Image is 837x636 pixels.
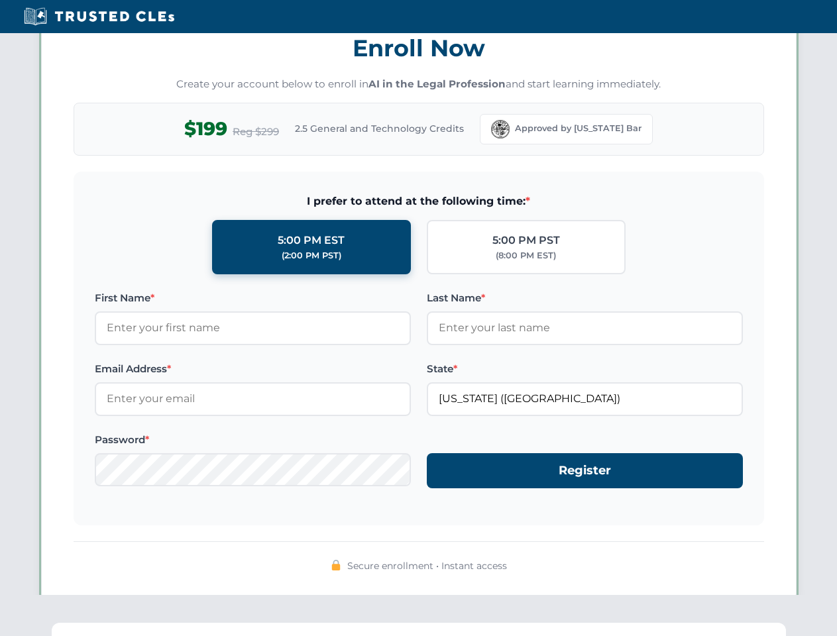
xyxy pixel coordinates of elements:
[427,382,743,415] input: Florida (FL)
[282,249,341,262] div: (2:00 PM PST)
[184,114,227,144] span: $199
[95,432,411,448] label: Password
[20,7,178,26] img: Trusted CLEs
[95,311,411,344] input: Enter your first name
[368,78,506,90] strong: AI in the Legal Profession
[492,232,560,249] div: 5:00 PM PST
[95,193,743,210] span: I prefer to attend at the following time:
[331,560,341,570] img: 🔒
[95,361,411,377] label: Email Address
[278,232,345,249] div: 5:00 PM EST
[427,311,743,344] input: Enter your last name
[427,361,743,377] label: State
[95,290,411,306] label: First Name
[427,290,743,306] label: Last Name
[515,122,642,135] span: Approved by [US_STATE] Bar
[427,453,743,488] button: Register
[496,249,556,262] div: (8:00 PM EST)
[74,27,764,69] h3: Enroll Now
[295,121,464,136] span: 2.5 General and Technology Credits
[95,382,411,415] input: Enter your email
[347,558,507,573] span: Secure enrollment • Instant access
[233,124,279,140] span: Reg $299
[74,77,764,92] p: Create your account below to enroll in and start learning immediately.
[491,120,510,138] img: Florida Bar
